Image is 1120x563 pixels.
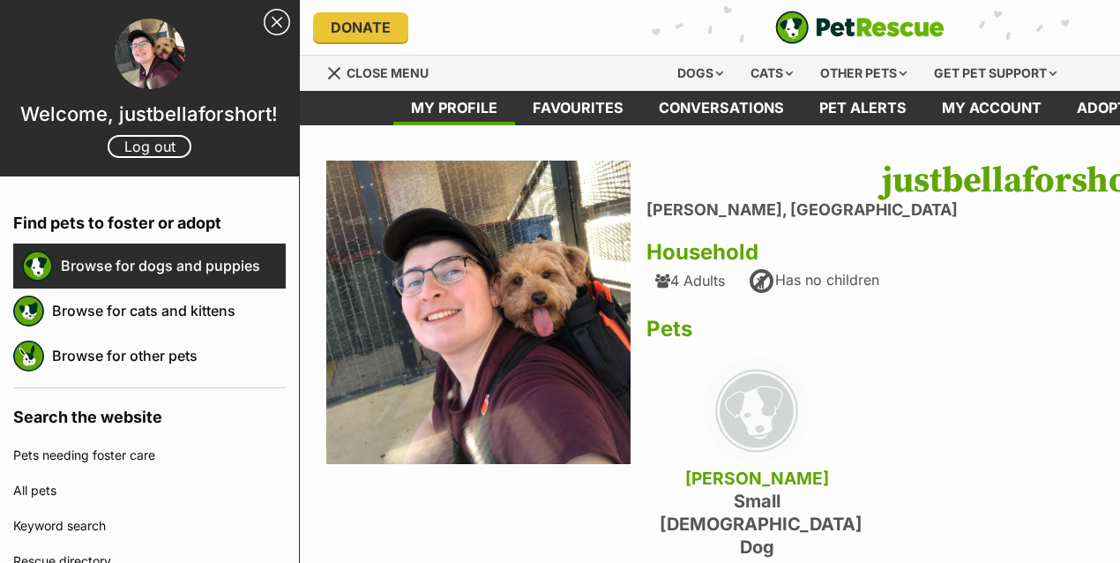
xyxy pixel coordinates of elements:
img: logo-e224e6f780fb5917bec1dbf3a21bbac754714ae5b6737aabdf751b685950b380.svg [775,11,945,44]
div: Dogs [665,56,735,91]
a: conversations [641,91,802,125]
img: petrescue logo [13,341,44,372]
a: Favourites [515,91,641,125]
a: Browse for other pets [52,337,286,374]
h4: Find pets to foster or adopt [13,194,286,244]
span: Close menu [347,65,429,80]
img: profile image [115,19,185,89]
div: Other pets [808,56,919,91]
a: PetRescue [775,11,945,44]
h4: [PERSON_NAME] [660,467,854,490]
img: petrescue logo [13,296,44,327]
a: My account [924,91,1059,125]
div: Has no children [747,267,879,296]
a: Log out [108,135,191,158]
a: My profile [393,91,515,125]
img: cowcr4he1ge4yuw30djq.jpg [326,161,631,465]
a: All pets [13,473,286,508]
a: Pets needing foster care [13,438,286,473]
h4: Search the website [13,388,286,438]
div: 4 Adults [655,273,725,289]
div: Cats [738,56,805,91]
a: Browse for cats and kittens [52,292,286,329]
img: large_default-f37c3b2ddc539b7721ffdbd4c88987add89f2ef0fd77a71d0d44a6cf3104916e.png [704,357,810,463]
a: Donate [313,12,408,42]
h4: small [DEMOGRAPHIC_DATA] Dog [660,490,854,559]
a: Pet alerts [802,91,924,125]
a: Menu [326,56,441,87]
a: Browse for dogs and puppies [61,247,286,284]
img: petrescue logo [22,251,53,281]
div: Get pet support [922,56,1069,91]
a: Keyword search [13,508,286,544]
a: Close Sidebar [264,9,290,35]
